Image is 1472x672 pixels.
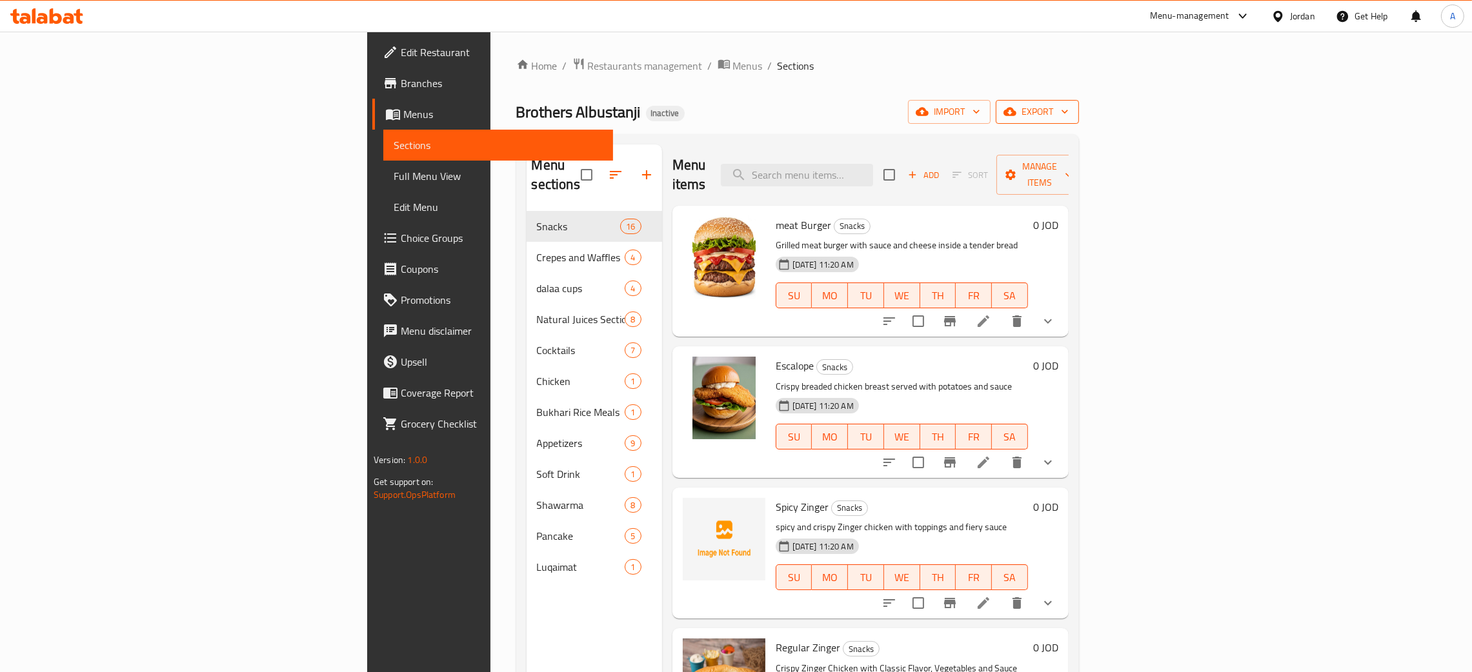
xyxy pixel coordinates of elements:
[905,449,932,476] span: Select to update
[372,408,613,439] a: Grocery Checklist
[683,216,765,299] img: meat Burger
[516,97,641,126] span: Brothers Albustanji
[996,155,1083,195] button: Manage items
[401,292,603,308] span: Promotions
[812,282,848,308] button: MO
[372,284,613,315] a: Promotions
[905,308,932,335] span: Select to update
[776,519,1028,535] p: spicy and crispy Zinger chicken with toppings and fiery sauce
[889,428,915,446] span: WE
[708,58,712,74] li: /
[372,68,613,99] a: Branches
[721,164,873,186] input: search
[588,58,703,74] span: Restaurants management
[401,323,603,339] span: Menu disclaimer
[733,58,763,74] span: Menus
[781,286,807,305] span: SU
[812,424,848,450] button: MO
[1033,498,1058,516] h6: 0 JOD
[787,540,859,553] span: [DATE] 11:20 AM
[527,304,662,335] div: Natural Juices Section8
[401,44,603,60] span: Edit Restaurant
[527,428,662,459] div: Appetizers9
[537,528,625,544] span: Pancake
[997,428,1023,446] span: SA
[956,424,992,450] button: FR
[1450,9,1455,23] span: A
[527,366,662,397] div: Chicken1
[527,335,662,366] div: Cocktails7
[527,397,662,428] div: Bukhari Rice Meals1
[934,447,965,478] button: Branch-specific-item
[1033,588,1064,618] button: show more
[374,473,433,490] span: Get support on:
[925,568,951,587] span: TH
[816,359,853,375] div: Snacks
[625,468,640,480] span: 1
[537,435,625,451] div: Appetizers
[394,199,603,215] span: Edit Menu
[834,219,870,233] span: Snacks
[961,286,987,305] span: FR
[625,375,640,388] span: 1
[992,282,1028,308] button: SA
[776,564,812,590] button: SU
[781,568,807,587] span: SU
[625,342,641,358] div: items
[383,192,613,222] a: Edit Menu
[625,406,640,419] span: 1
[537,342,625,358] div: Cocktails
[1290,9,1315,23] div: Jordan
[992,424,1028,450] button: SA
[537,497,625,513] div: Shawarma
[625,311,641,327] div: items
[631,159,662,190] button: Add section
[889,568,915,587] span: WE
[1002,447,1033,478] button: delete
[934,306,965,337] button: Branch-specific-item
[527,206,662,588] nav: Menu sections
[908,100,991,124] button: import
[843,642,879,657] span: Snacks
[776,356,814,375] span: Escalope
[372,377,613,408] a: Coverage Report
[625,497,641,513] div: items
[683,357,765,439] img: Escalope
[537,219,621,234] div: Snacks
[372,253,613,284] a: Coupons
[683,498,765,580] img: Spicy Zinger
[848,564,884,590] button: TU
[537,250,625,265] span: Crepes and Waffles
[976,313,991,329] a: Edit menu item
[1033,357,1058,375] h6: 0 JOD
[537,373,625,389] span: Chicken
[1033,216,1058,234] h6: 0 JOD
[1033,638,1058,657] h6: 0 JOD
[1040,455,1056,470] svg: Show Choices
[372,346,613,377] a: Upsell
[776,215,831,235] span: meat Burger
[401,416,603,431] span: Grocery Checklist
[778,58,814,74] span: Sections
[1002,306,1033,337] button: delete
[884,564,920,590] button: WE
[625,373,641,389] div: items
[537,466,625,482] div: Soft Drink
[848,282,884,308] button: TU
[625,281,641,296] div: items
[625,435,641,451] div: items
[537,404,625,420] span: Bukhari Rice Meals
[516,57,1079,74] nav: breadcrumb
[918,104,980,120] span: import
[874,588,905,618] button: sort-choices
[1040,313,1056,329] svg: Show Choices
[573,161,600,188] span: Select all sections
[853,286,879,305] span: TU
[401,385,603,400] span: Coverage Report
[620,219,641,234] div: items
[372,222,613,253] a: Choice Groups
[625,313,640,326] span: 8
[903,165,944,185] button: Add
